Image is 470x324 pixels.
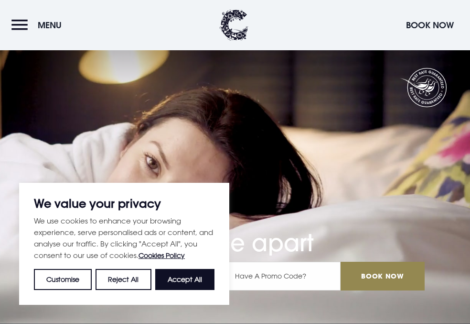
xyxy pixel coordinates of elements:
[38,20,62,31] span: Menu
[34,269,92,290] button: Customise
[227,262,341,290] input: Have A Promo Code?
[401,15,459,35] button: Book Now
[341,262,425,290] input: Book Now
[96,269,151,290] button: Reject All
[11,15,66,35] button: Menu
[34,215,214,261] p: We use cookies to enhance your browsing experience, serve personalised ads or content, and analys...
[34,198,214,209] p: We value your privacy
[45,210,425,257] h1: A place apart
[155,269,214,290] button: Accept All
[19,183,229,305] div: We value your privacy
[139,251,185,259] a: Cookies Policy
[220,10,248,41] img: Clandeboye Lodge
